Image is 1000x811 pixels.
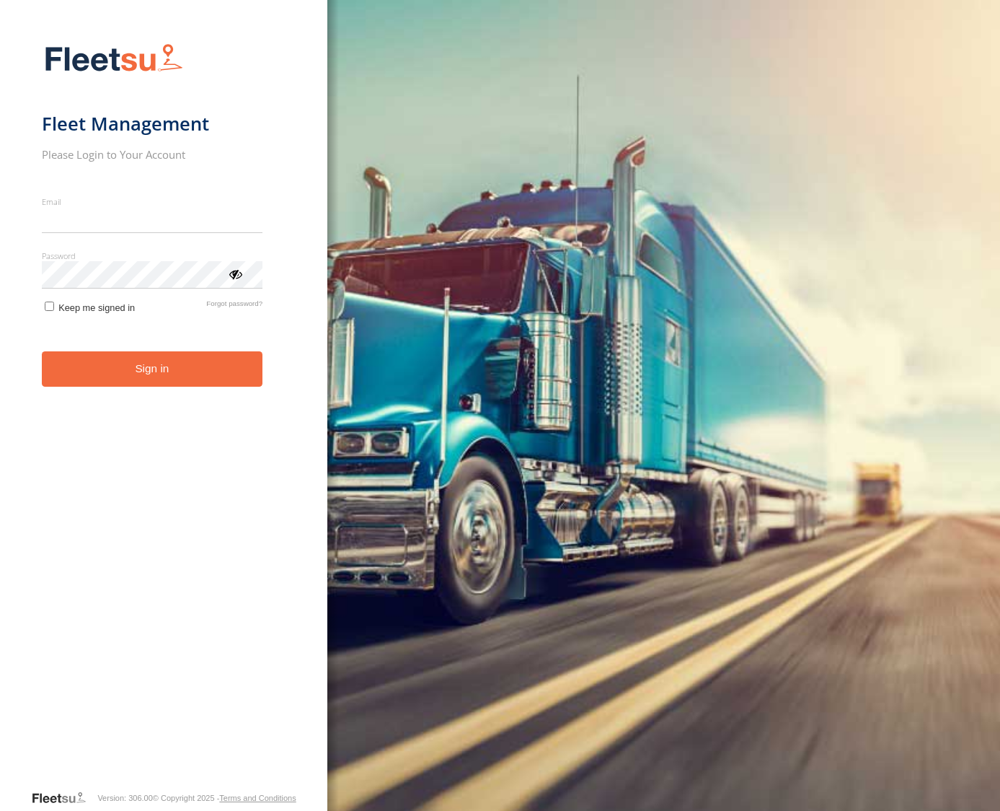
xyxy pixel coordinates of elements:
[42,35,286,789] form: main
[219,794,296,802] a: Terms and Conditions
[153,794,296,802] div: © Copyright 2025 -
[42,250,263,261] label: Password
[42,40,186,77] img: Fleetsu
[42,147,263,162] h2: Please Login to Your Account
[58,302,135,313] span: Keep me signed in
[31,791,97,805] a: Visit our Website
[42,112,263,136] h1: Fleet Management
[228,266,242,281] div: ViewPassword
[45,302,54,311] input: Keep me signed in
[97,794,152,802] div: Version: 306.00
[42,351,263,387] button: Sign in
[206,299,262,313] a: Forgot password?
[42,196,263,207] label: Email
